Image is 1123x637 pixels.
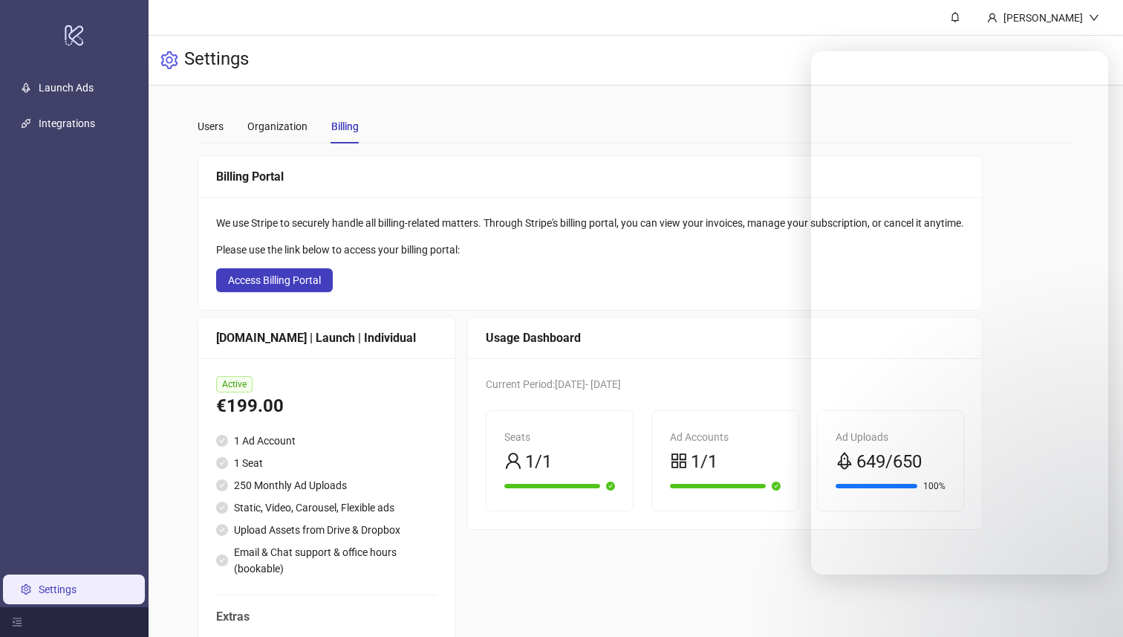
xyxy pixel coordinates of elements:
[486,329,964,347] div: Usage Dashboard
[1089,13,1099,23] span: down
[216,167,964,186] div: Billing Portal
[39,583,77,595] a: Settings
[12,617,22,627] span: menu-fold
[216,477,437,494] li: 250 Monthly Ad Uploads
[504,429,615,445] div: Seats
[606,482,615,491] span: check-circle
[216,329,437,347] div: [DOMAIN_NAME] | Launch | Individual
[216,392,437,421] div: €199.00
[772,482,781,491] span: check-circle
[331,118,359,135] div: Billing
[987,13,997,23] span: user
[216,479,228,491] span: check-circle
[216,554,228,566] span: check-circle
[216,455,437,471] li: 1 Seat
[811,51,1108,575] iframe: Intercom live chat
[216,524,228,536] span: check-circle
[228,274,321,286] span: Access Billing Portal
[216,215,964,231] div: We use Stripe to securely handle all billing-related matters. Through Stripe's billing portal, yo...
[216,457,228,469] span: check-circle
[160,51,178,69] span: setting
[216,544,437,577] li: Email & Chat support & office hours (bookable)
[216,502,228,514] span: check-circle
[504,452,522,470] span: user
[216,242,964,258] div: Please use the link below to access your billing portal:
[216,522,437,538] li: Upload Assets from Drive & Dropbox
[198,118,224,135] div: Users
[950,12,960,22] span: bell
[216,607,437,626] span: Extras
[216,499,437,516] li: Static, Video, Carousel, Flexible ads
[486,378,621,390] span: Current Period: [DATE] - [DATE]
[525,448,552,476] span: 1/1
[247,118,307,135] div: Organization
[216,376,253,392] span: Active
[1072,586,1108,622] iframe: Intercom live chat
[39,118,95,130] a: Integrations
[216,435,228,447] span: check-circle
[39,83,94,94] a: Launch Ads
[216,433,437,449] li: 1 Ad Account
[670,452,688,470] span: appstore
[216,268,333,292] button: Access Billing Portal
[670,429,781,445] div: Ad Accounts
[184,48,249,73] h3: Settings
[691,448,717,476] span: 1/1
[997,10,1089,26] div: [PERSON_NAME]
